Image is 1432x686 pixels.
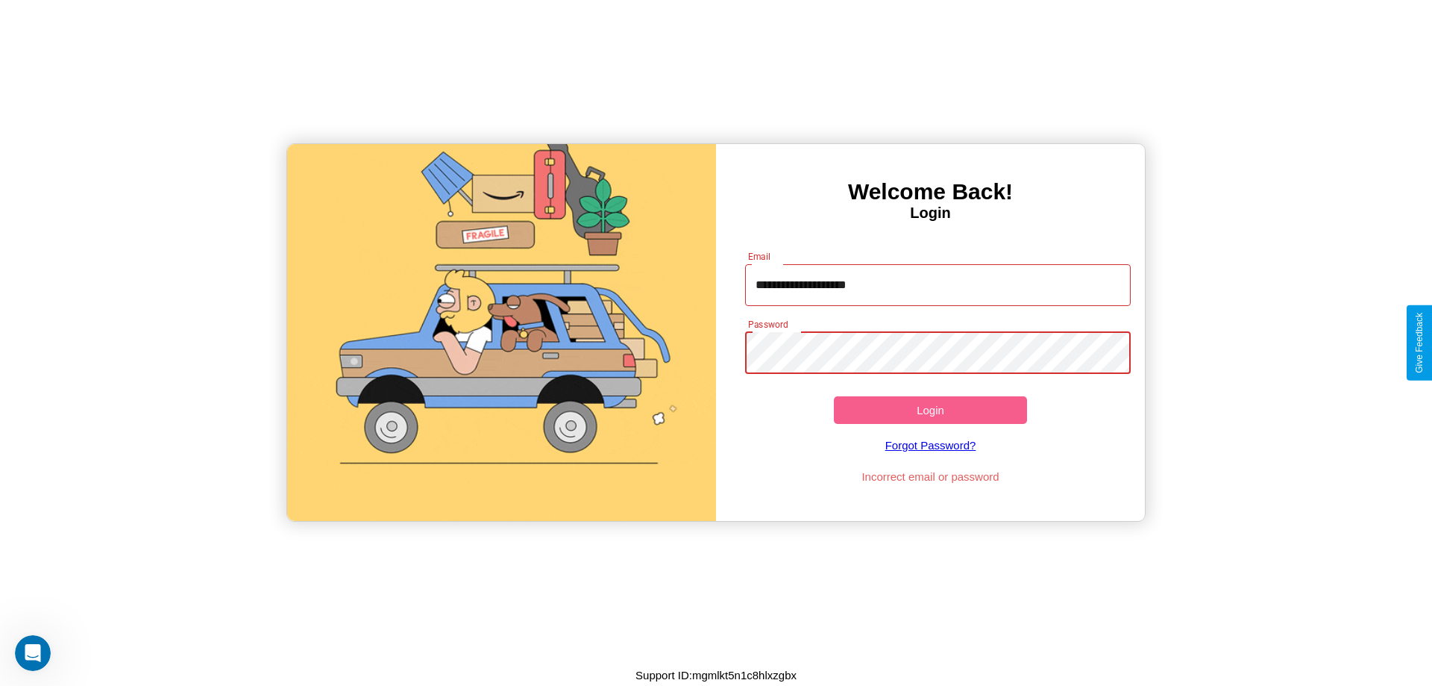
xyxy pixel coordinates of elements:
iframe: Intercom live chat [15,635,51,671]
label: Password [748,318,788,331]
div: Give Feedback [1414,313,1425,373]
img: gif [287,144,716,521]
h4: Login [716,205,1145,222]
p: Incorrect email or password [738,467,1124,487]
a: Forgot Password? [738,424,1124,467]
button: Login [834,396,1027,424]
p: Support ID: mgmlkt5n1c8hlxzgbx [635,665,797,685]
h3: Welcome Back! [716,179,1145,205]
label: Email [748,250,771,263]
